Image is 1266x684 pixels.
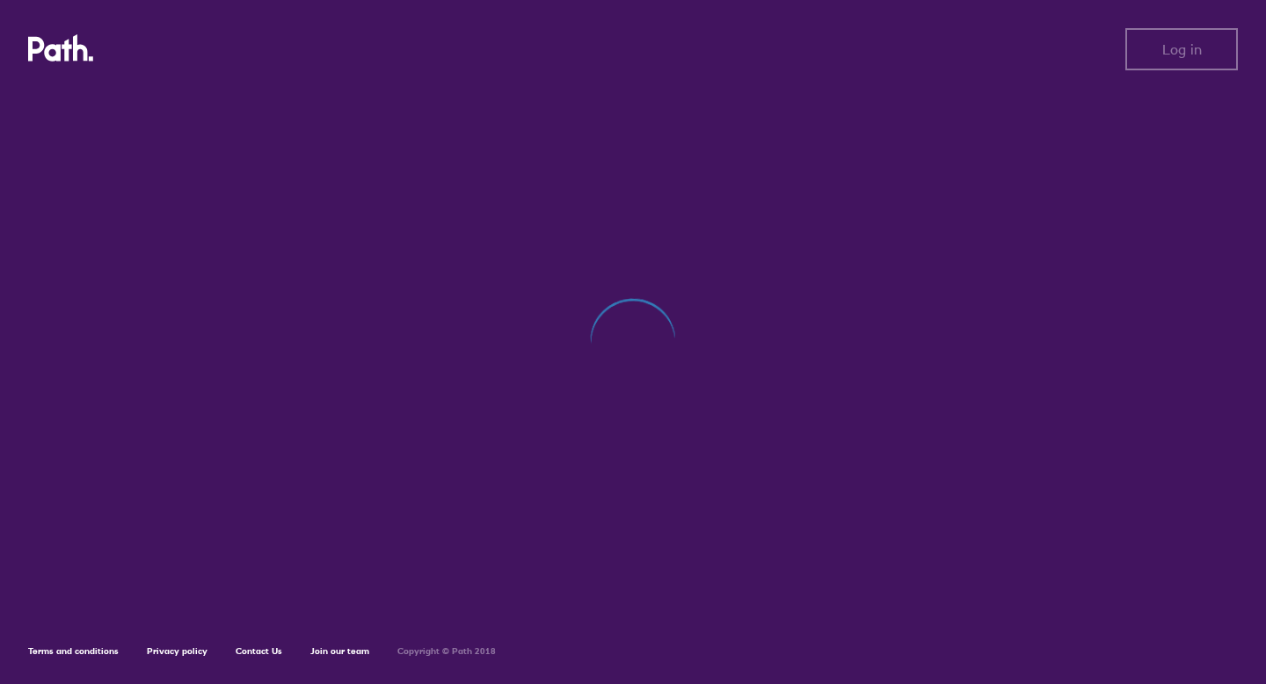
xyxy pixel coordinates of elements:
[1125,28,1238,70] button: Log in
[397,646,496,657] h6: Copyright © Path 2018
[147,645,207,657] a: Privacy policy
[1162,41,1202,57] span: Log in
[310,645,369,657] a: Join our team
[236,645,282,657] a: Contact Us
[28,645,119,657] a: Terms and conditions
